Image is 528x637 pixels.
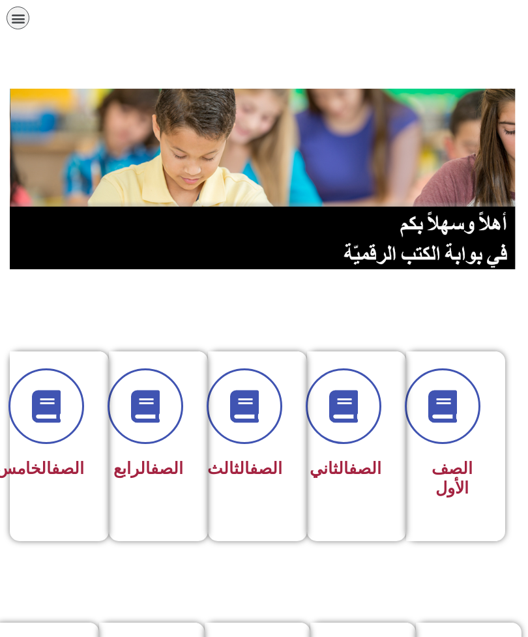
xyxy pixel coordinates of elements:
div: כפתור פתיחת תפריט [7,7,29,29]
span: الثالث [207,459,282,478]
a: الصف [51,459,84,478]
span: الرابع [113,459,183,478]
a: الصف [151,459,183,478]
a: الصف [349,459,381,478]
span: الثاني [310,459,381,478]
a: الصف [250,459,282,478]
span: الصف الأول [432,459,473,497]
